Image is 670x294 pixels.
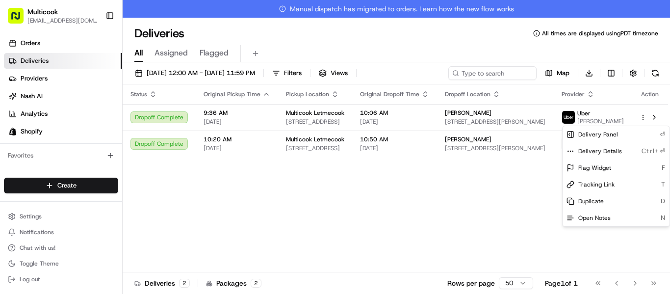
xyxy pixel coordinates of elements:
[661,180,666,189] span: T
[661,197,666,206] span: D
[642,147,666,156] span: Ctrl+⏎
[578,147,622,155] span: Delivery Details
[578,214,611,222] span: Open Notes
[578,164,611,172] span: Flag Widget
[578,181,615,188] span: Tracking Link
[662,163,666,172] span: F
[578,131,618,138] span: Delivery Panel
[660,130,666,139] span: ⏎
[661,214,666,222] span: N
[578,197,604,205] span: Duplicate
